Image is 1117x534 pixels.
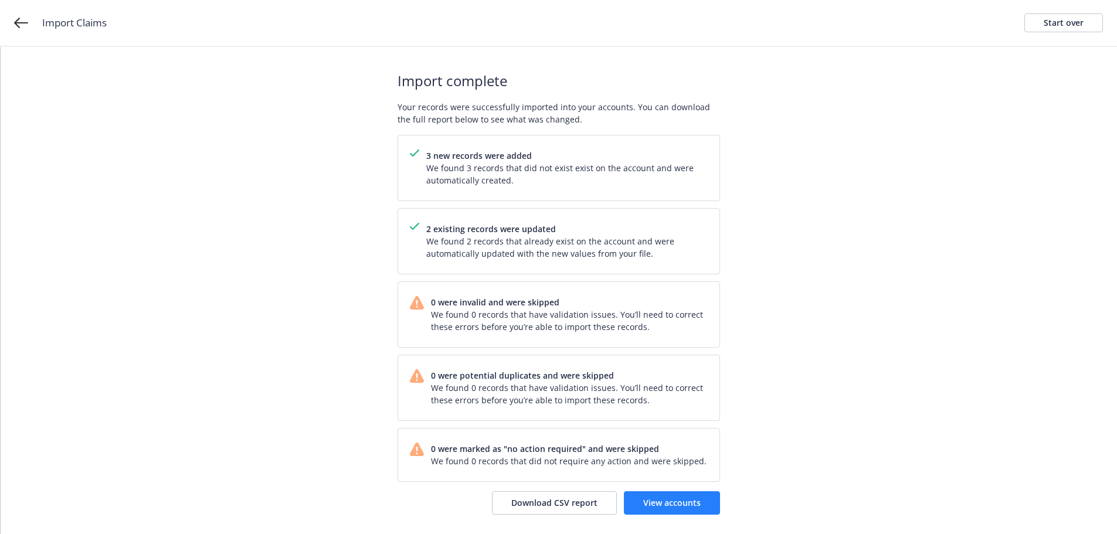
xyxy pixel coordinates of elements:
span: Download CSV report [511,497,597,508]
span: 3 new records were added [426,149,708,162]
span: 2 existing records were updated [426,223,708,235]
span: Import Claims [42,15,107,30]
span: 0 were invalid and were skipped [431,296,708,308]
span: Import complete [398,70,720,91]
span: 0 were potential duplicates and were skipped [431,369,708,382]
a: Start over [1024,13,1103,32]
button: Download CSV report [492,491,617,515]
span: Your records were successfully imported into your accounts. You can download the full report belo... [398,101,720,125]
span: We found 0 records that did not require any action and were skipped. [431,455,707,467]
span: 0 were marked as "no action required" and were skipped [431,443,707,455]
span: We found 0 records that have validation issues. You’ll need to correct these errors before you’re... [431,382,708,406]
a: View accounts [624,491,720,515]
span: View accounts [643,497,701,508]
span: We found 0 records that have validation issues. You’ll need to correct these errors before you’re... [431,308,708,333]
span: We found 2 records that already exist on the account and were automatically updated with the new ... [426,235,708,260]
div: Start over [1044,14,1084,32]
span: We found 3 records that did not exist exist on the account and were automatically created. [426,162,708,186]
